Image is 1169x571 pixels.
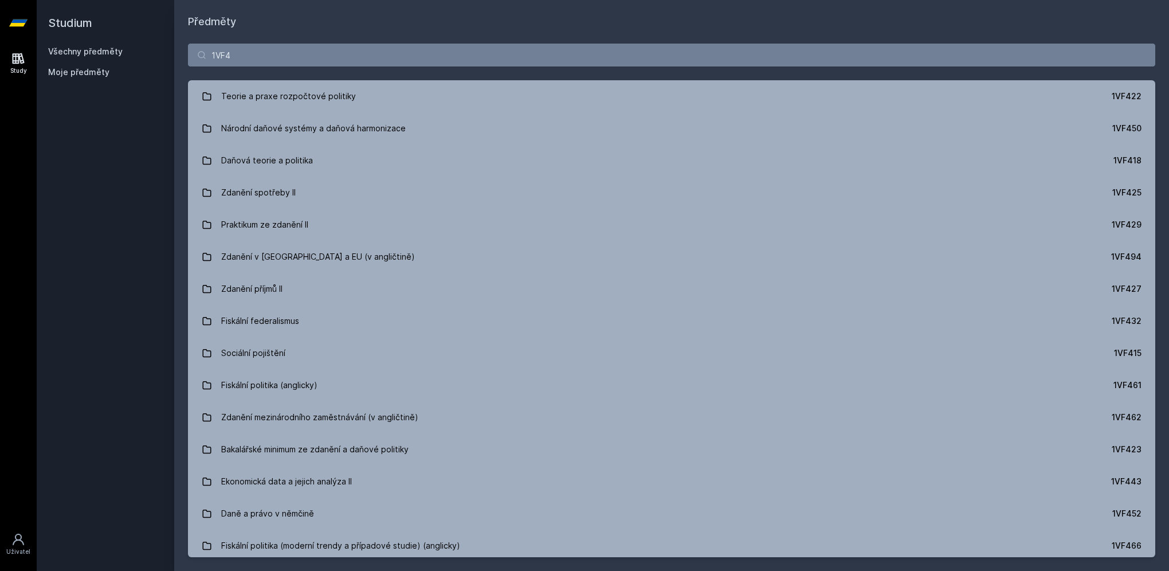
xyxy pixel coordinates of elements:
[188,44,1155,67] input: Název nebo ident předmětu…
[10,67,27,75] div: Study
[2,527,34,562] a: Uživatel
[188,401,1155,433] a: Zdanění mezinárodního zaměstnávání (v angličtině) 1VF462
[188,80,1155,112] a: Teorie a praxe rozpočtové politiky 1VF422
[221,374,317,397] div: Fiskální politika (anglicky)
[221,181,296,204] div: Zdanění spotřeby II
[2,46,34,81] a: Study
[48,67,109,78] span: Moje předměty
[221,438,409,461] div: Bakalářské minimum ze zdanění a daňové politiky
[188,112,1155,144] a: Národní daňové systémy a daňová harmonizace 1VF450
[188,305,1155,337] a: Fiskální federalismus 1VF432
[188,177,1155,209] a: Zdanění spotřeby II 1VF425
[1112,219,1141,230] div: 1VF429
[1114,347,1141,359] div: 1VF415
[221,117,406,140] div: Národní daňové systémy a daňová harmonizace
[188,498,1155,530] a: Daně a právo v němčině 1VF452
[188,530,1155,562] a: Fiskální politika (moderní trendy a případové studie) (anglicky) 1VF466
[221,310,299,333] div: Fiskální federalismus
[221,470,352,493] div: Ekonomická data a jejich analýza II
[1112,283,1141,295] div: 1VF427
[1112,123,1141,134] div: 1VF450
[1112,444,1141,455] div: 1VF423
[1111,251,1141,263] div: 1VF494
[221,277,283,300] div: Zdanění příjmů II
[1113,155,1141,166] div: 1VF418
[221,149,313,172] div: Daňová teorie a politika
[188,433,1155,466] a: Bakalářské minimum ze zdanění a daňové politiky 1VF423
[1112,540,1141,552] div: 1VF466
[48,46,123,56] a: Všechny předměty
[1112,508,1141,519] div: 1VF452
[188,466,1155,498] a: Ekonomická data a jejich analýza II 1VF443
[188,337,1155,369] a: Sociální pojištění 1VF415
[188,14,1155,30] h1: Předměty
[221,406,418,429] div: Zdanění mezinárodního zaměstnávání (v angličtině)
[1112,91,1141,102] div: 1VF422
[221,342,285,365] div: Sociální pojištění
[188,273,1155,305] a: Zdanění příjmů II 1VF427
[1112,412,1141,423] div: 1VF462
[6,547,30,556] div: Uživatel
[221,85,356,108] div: Teorie a praxe rozpočtové politiky
[1111,476,1141,487] div: 1VF443
[1112,187,1141,198] div: 1VF425
[188,209,1155,241] a: Praktikum ze zdanění II 1VF429
[221,213,308,236] div: Praktikum ze zdanění II
[221,534,460,557] div: Fiskální politika (moderní trendy a případové studie) (anglicky)
[221,245,415,268] div: Zdanění v [GEOGRAPHIC_DATA] a EU (v angličtině)
[188,369,1155,401] a: Fiskální politika (anglicky) 1VF461
[221,502,314,525] div: Daně a právo v němčině
[1112,315,1141,327] div: 1VF432
[1113,380,1141,391] div: 1VF461
[188,144,1155,177] a: Daňová teorie a politika 1VF418
[188,241,1155,273] a: Zdanění v [GEOGRAPHIC_DATA] a EU (v angličtině) 1VF494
